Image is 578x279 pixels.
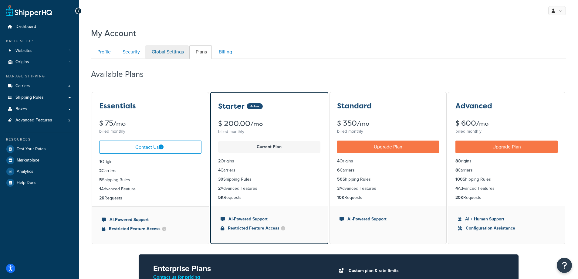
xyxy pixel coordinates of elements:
p: Current Plan [222,143,317,151]
a: Carriers 4 [5,80,74,92]
a: Upgrade Plan [337,141,439,153]
h3: Standard [337,102,372,110]
li: Restricted Feature Access [221,225,318,232]
span: Boxes [15,107,27,112]
li: Origins [218,158,320,165]
a: Test Your Rates [5,144,74,155]
li: Requests [337,194,439,201]
li: Shipping Rules [455,176,558,183]
li: AI-Powered Support [221,216,318,223]
strong: 2 [218,185,221,192]
span: Test Your Rates [17,147,46,152]
span: Carriers [15,83,30,89]
h2: Available Plans [91,70,153,79]
div: Basic Setup [5,39,74,44]
div: billed monthly [99,127,201,136]
li: Carriers [99,168,201,174]
a: Marketplace [5,155,74,166]
strong: 6 [337,167,340,173]
li: Requests [218,194,320,201]
a: Billing [212,45,237,59]
a: Global Settings [145,45,189,59]
div: Resources [5,137,74,142]
div: $ 75 [99,120,201,127]
div: $ 350 [337,120,439,127]
span: 4 [68,83,70,89]
div: Manage Shipping [5,74,74,79]
strong: 100 [455,176,463,182]
div: billed monthly [455,127,558,136]
span: Shipping Rules [15,95,44,100]
small: /mo [113,119,126,128]
a: Analytics [5,166,74,177]
a: Help Docs [5,177,74,188]
li: Shipping Rules [218,176,320,183]
strong: 1 [99,158,101,165]
a: Contact Us [99,141,201,154]
strong: 10K [337,194,344,201]
li: Origin [99,158,201,165]
li: Advanced Features [337,185,439,192]
div: billed monthly [218,128,320,136]
strong: 1 [99,186,101,192]
li: AI + Human Support [458,216,555,223]
li: Websites [5,45,74,56]
h1: My Account [91,27,136,39]
li: Shipping Rules [337,176,439,183]
a: Advanced Features 2 [5,115,74,126]
strong: 50 [337,176,343,182]
strong: 3 [337,185,340,192]
span: Help Docs [17,180,36,185]
span: Advanced Features [15,118,52,123]
li: Carriers [337,167,439,174]
strong: 5K [218,194,224,201]
a: Security [116,45,145,59]
li: Carriers [218,167,320,174]
li: Custom plan & rate limits [346,267,504,275]
li: Advanced Features [218,185,320,192]
a: Origins 1 [5,56,74,68]
div: billed monthly [337,127,439,136]
a: Boxes [5,104,74,115]
a: Shipping Rules [5,92,74,103]
strong: 4 [337,158,340,164]
li: Requests [455,194,558,201]
li: Origins [455,158,558,165]
strong: 2 [218,158,221,164]
li: AI-Powered Support [102,216,199,223]
span: 2 [68,118,70,123]
li: Origins [337,158,439,165]
h3: Starter [218,102,245,110]
li: Origins [5,56,74,68]
li: Shipping Rules [99,177,201,183]
span: Dashboard [15,24,36,29]
li: Carriers [5,80,74,92]
li: Carriers [455,167,558,174]
span: 1 [69,48,70,53]
li: Advanced Features [5,115,74,126]
strong: 2 [99,168,102,174]
h2: Enterprise Plans [153,264,319,273]
div: $ 200.00 [218,120,320,128]
strong: 2K [99,195,104,201]
span: Websites [15,48,32,53]
a: Upgrade Plan [455,141,558,153]
a: ShipperHQ Home [6,5,52,17]
strong: 5 [99,177,102,183]
h3: Advanced [455,102,492,110]
li: Dashboard [5,21,74,32]
strong: 8 [455,158,458,164]
strong: 8 [455,167,458,173]
h3: Essentials [99,102,136,110]
li: Requests [99,195,201,202]
div: Active [247,103,263,109]
span: Marketplace [17,158,39,163]
strong: 30 [218,176,223,182]
li: Restricted Feature Access [102,226,199,232]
